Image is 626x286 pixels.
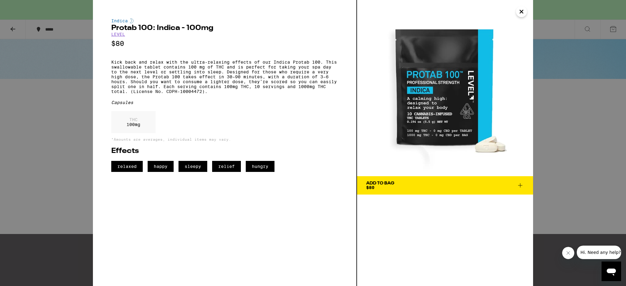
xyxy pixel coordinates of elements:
p: *Amounts are averages, individual items may vary. [111,137,338,141]
div: Indica [111,18,338,23]
div: Capsules [111,100,338,105]
img: indicaColor.svg [130,18,134,23]
div: Add To Bag [366,181,394,185]
button: Add To Bag$80 [357,176,533,195]
span: sleepy [179,161,207,172]
div: 100 mg [111,111,156,133]
span: relief [212,161,241,172]
a: LEVEL [111,32,125,37]
p: Kick back and relax with the ultra-relaxing effects of our Indica Protab 100. This swallowable ta... [111,60,338,94]
span: $80 [366,185,374,190]
iframe: Message from company [577,246,621,259]
p: $80 [111,40,338,47]
span: relaxed [111,161,143,172]
h2: Protab 100: Indica - 100mg [111,24,338,32]
iframe: Button to launch messaging window [602,262,621,281]
h2: Effects [111,147,338,155]
span: hungry [246,161,274,172]
span: happy [148,161,174,172]
p: THC [127,117,140,122]
iframe: Close message [562,247,574,259]
button: Close [516,6,527,17]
